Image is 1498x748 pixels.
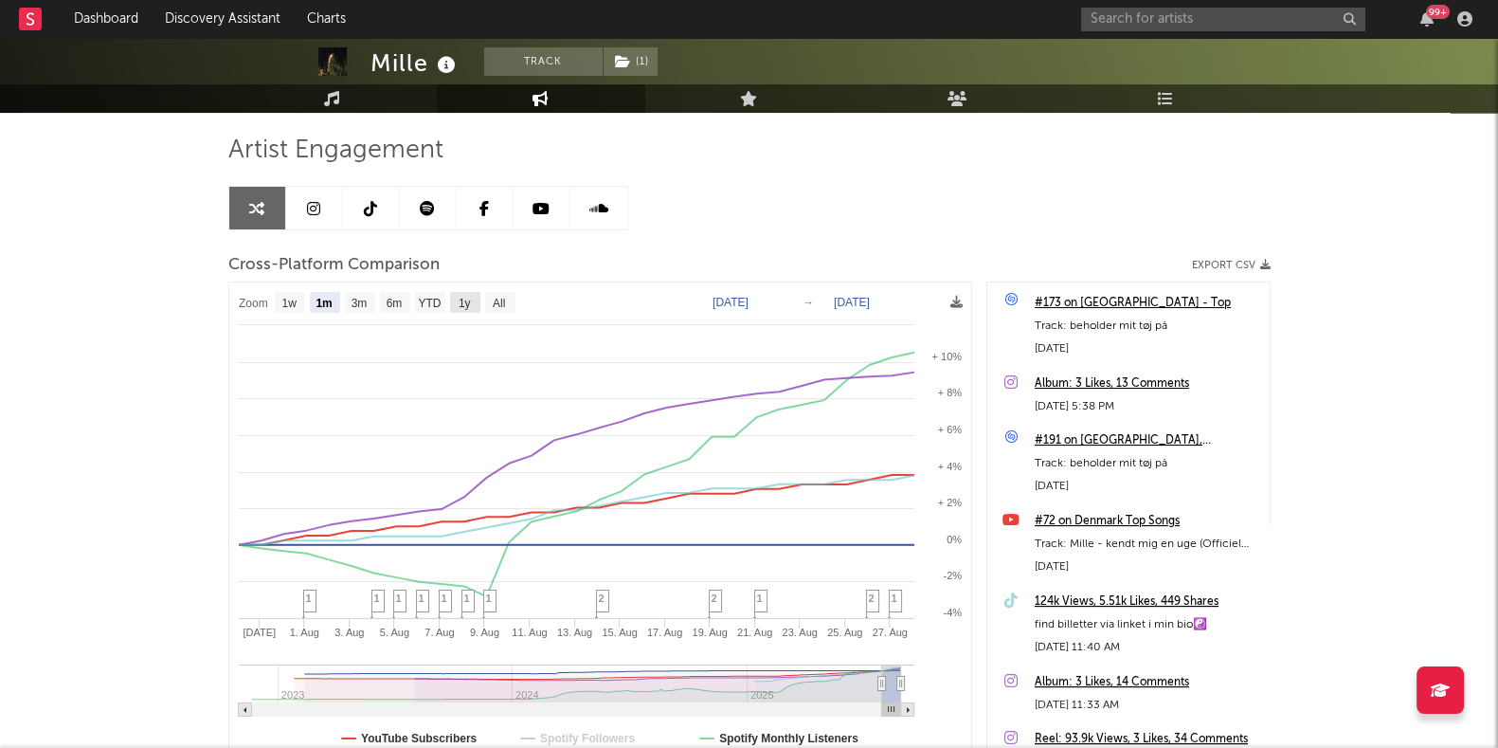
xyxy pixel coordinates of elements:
[947,534,962,545] text: 0%
[370,47,460,79] div: Mille
[599,593,605,604] span: 2
[937,424,962,435] text: + 6%
[834,296,870,309] text: [DATE]
[1192,260,1271,271] button: Export CSV
[736,627,771,638] text: 21. Aug
[458,297,470,310] text: 1y
[228,254,440,277] span: Cross-Platform Comparison
[512,627,547,638] text: 11. Aug
[1035,671,1260,694] a: Album: 3 Likes, 14 Comments
[239,297,268,310] text: Zoom
[1081,8,1365,31] input: Search for artists
[712,593,717,604] span: 2
[1035,373,1260,395] a: Album: 3 Likes, 13 Comments
[379,627,408,638] text: 5. Aug
[1035,556,1260,578] div: [DATE]
[289,627,318,638] text: 1. Aug
[492,297,504,310] text: All
[937,387,962,398] text: + 8%
[869,593,875,604] span: 2
[228,139,443,162] span: Artist Engagement
[486,593,492,604] span: 1
[1035,292,1260,315] a: #173 on [GEOGRAPHIC_DATA] - Top
[1035,452,1260,475] div: Track: beholder mit tøj på
[556,627,591,638] text: 13. Aug
[803,296,814,309] text: →
[419,593,424,604] span: 1
[1035,429,1260,452] a: #191 on [GEOGRAPHIC_DATA], [GEOGRAPHIC_DATA]
[484,47,603,76] button: Track
[386,297,402,310] text: 6m
[540,732,635,745] text: Spotify Followers
[692,627,727,638] text: 19. Aug
[1035,475,1260,498] div: [DATE]
[892,593,897,604] span: 1
[827,627,862,638] text: 25. Aug
[418,297,441,310] text: YTD
[1035,338,1260,360] div: [DATE]
[943,607,962,618] text: -4%
[646,627,681,638] text: 17. Aug
[757,593,763,604] span: 1
[943,570,962,581] text: -2%
[1035,694,1260,717] div: [DATE] 11:33 AM
[1035,395,1260,418] div: [DATE] 5:38 PM
[464,593,470,604] span: 1
[1035,591,1260,613] a: 124k Views, 5.51k Likes, 449 Shares
[713,296,749,309] text: [DATE]
[937,461,962,472] text: + 4%
[243,627,276,638] text: [DATE]
[316,297,332,310] text: 1m
[361,732,478,745] text: YouTube Subscribers
[306,593,312,604] span: 1
[782,627,817,638] text: 23. Aug
[374,593,380,604] span: 1
[396,593,402,604] span: 1
[469,627,498,638] text: 9. Aug
[1035,636,1260,659] div: [DATE] 11:40 AM
[603,47,659,76] span: ( 1 )
[602,627,637,638] text: 15. Aug
[351,297,367,310] text: 3m
[937,497,962,508] text: + 2%
[719,732,858,745] text: Spotify Monthly Listeners
[1420,11,1434,27] button: 99+
[604,47,658,76] button: (1)
[872,627,907,638] text: 27. Aug
[424,627,454,638] text: 7. Aug
[1035,533,1260,556] div: Track: Mille - kendt mig en uge (Officiel Audio)
[442,593,447,604] span: 1
[1035,315,1260,338] div: Track: beholder mit tøj på
[1035,613,1260,636] div: find billetter via linket i min bio☯️
[281,297,297,310] text: 1w
[1426,5,1450,19] div: 99 +
[334,627,364,638] text: 3. Aug
[1035,510,1260,533] a: #72 on Denmark Top Songs
[931,351,962,362] text: + 10%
